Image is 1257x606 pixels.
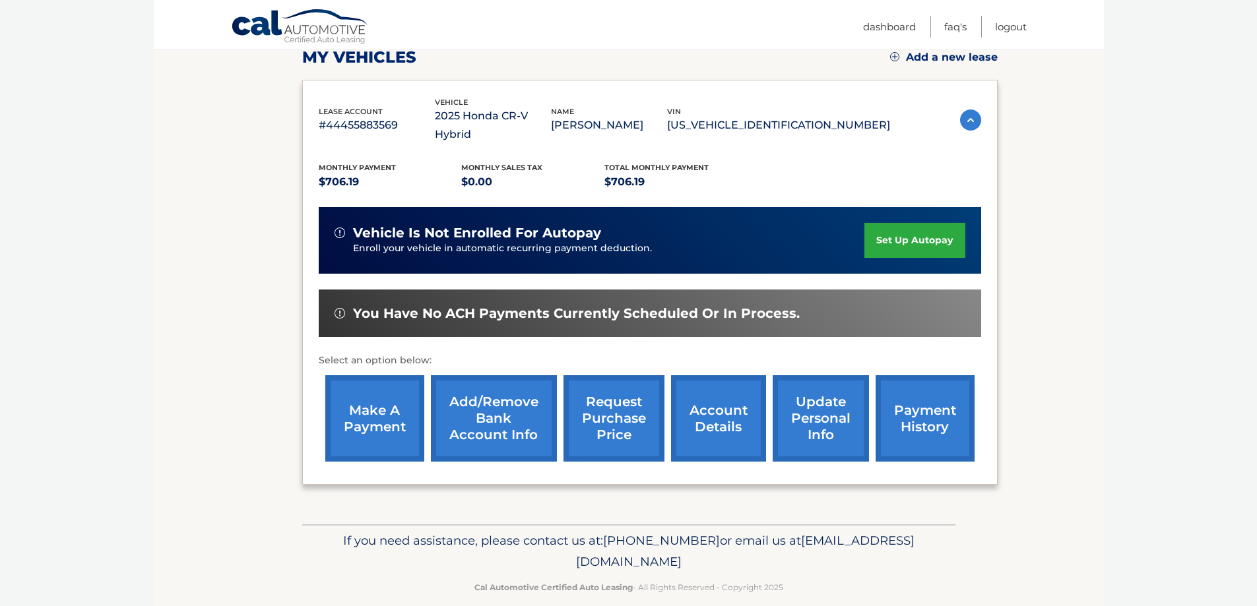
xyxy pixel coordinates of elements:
[667,107,681,116] span: vin
[604,173,748,191] p: $706.19
[604,163,709,172] span: Total Monthly Payment
[960,109,981,131] img: accordion-active.svg
[335,308,345,318] img: alert-white.svg
[890,52,899,61] img: add.svg
[864,223,965,258] a: set up autopay
[319,173,462,191] p: $706.19
[773,375,869,462] a: update personal info
[863,16,916,38] a: Dashboard
[890,51,998,64] a: Add a new lease
[231,9,370,47] a: Cal Automotive
[431,375,557,462] a: Add/Remove bank account info
[461,163,542,172] span: Monthly sales Tax
[353,225,601,241] span: vehicle is not enrolled for autopay
[551,116,667,135] p: [PERSON_NAME]
[944,16,967,38] a: FAQ's
[311,580,947,594] p: - All Rights Reserved - Copyright 2025
[319,353,981,369] p: Select an option below:
[461,173,604,191] p: $0.00
[995,16,1027,38] a: Logout
[667,116,890,135] p: [US_VEHICLE_IDENTIFICATION_NUMBER]
[302,47,416,67] h2: my vehicles
[311,530,947,572] p: If you need assistance, please contact us at: or email us at
[576,533,915,569] span: [EMAIL_ADDRESS][DOMAIN_NAME]
[335,227,345,238] img: alert-white.svg
[353,305,800,322] span: You have no ACH payments currently scheduled or in process.
[564,375,664,462] a: request purchase price
[671,375,766,462] a: account details
[551,107,574,116] span: name
[325,375,424,462] a: make a payment
[876,375,975,462] a: payment history
[435,98,468,107] span: vehicle
[353,241,865,256] p: Enroll your vehicle in automatic recurring payment deduction.
[319,107,383,116] span: lease account
[319,116,435,135] p: #44455883569
[435,107,551,144] p: 2025 Honda CR-V Hybrid
[603,533,720,548] span: [PHONE_NUMBER]
[319,163,396,172] span: Monthly Payment
[474,582,633,592] strong: Cal Automotive Certified Auto Leasing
